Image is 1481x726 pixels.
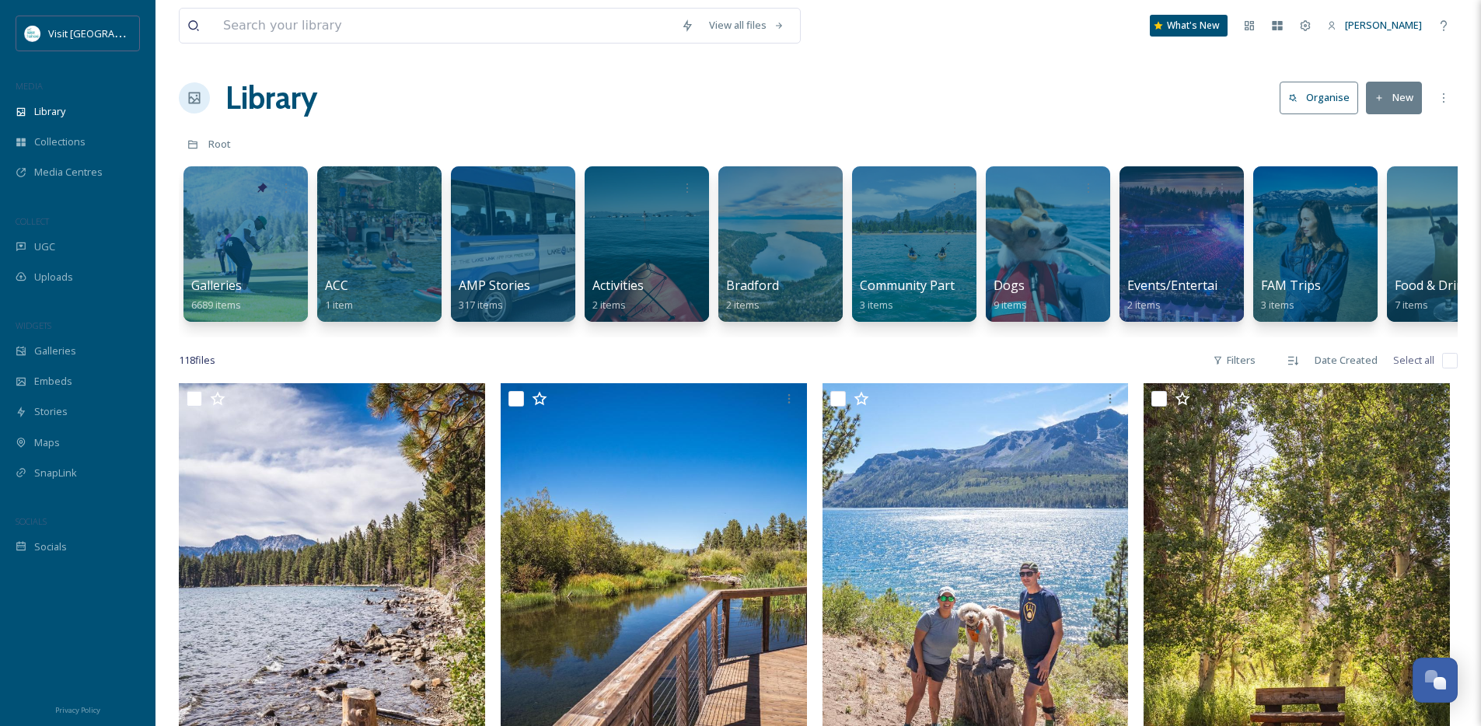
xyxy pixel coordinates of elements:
[34,404,68,419] span: Stories
[34,466,77,480] span: SnapLink
[34,374,72,389] span: Embeds
[208,137,231,151] span: Root
[726,277,779,294] span: Bradford
[726,278,779,312] a: Bradford2 items
[16,80,43,92] span: MEDIA
[34,134,86,149] span: Collections
[325,277,348,294] span: ACC
[726,298,760,312] span: 2 items
[1261,277,1321,294] span: FAM Trips
[325,278,353,312] a: ACC1 item
[994,278,1027,312] a: Dogs9 items
[208,134,231,153] a: Root
[1150,15,1228,37] a: What's New
[592,277,644,294] span: Activities
[34,270,73,284] span: Uploads
[1413,658,1458,703] button: Open Chat
[34,239,55,254] span: UGC
[701,10,792,40] a: View all files
[1127,298,1161,312] span: 2 items
[1395,277,1471,294] span: Food & Drink
[1319,10,1430,40] a: [PERSON_NAME]
[1261,298,1294,312] span: 3 items
[860,298,893,312] span: 3 items
[860,277,975,294] span: Community Partner
[55,705,100,715] span: Privacy Policy
[191,278,242,312] a: Galleries6689 items
[994,277,1025,294] span: Dogs
[34,344,76,358] span: Galleries
[191,298,241,312] span: 6689 items
[1261,278,1321,312] a: FAM Trips3 items
[1307,345,1385,375] div: Date Created
[16,215,49,227] span: COLLECT
[179,353,215,368] span: 118 file s
[215,9,673,43] input: Search your library
[25,26,40,41] img: download.jpeg
[459,278,530,312] a: AMP Stories317 items
[34,539,67,554] span: Socials
[325,298,353,312] span: 1 item
[1280,82,1366,113] a: Organise
[191,277,242,294] span: Galleries
[1205,345,1263,375] div: Filters
[1280,82,1358,113] button: Organise
[34,165,103,180] span: Media Centres
[225,75,317,121] a: Library
[1395,298,1428,312] span: 7 items
[592,298,626,312] span: 2 items
[1366,82,1422,113] button: New
[994,298,1027,312] span: 9 items
[55,700,100,718] a: Privacy Policy
[1395,278,1471,312] a: Food & Drink7 items
[860,278,975,312] a: Community Partner3 items
[48,26,169,40] span: Visit [GEOGRAPHIC_DATA]
[1127,278,1256,312] a: Events/Entertainment2 items
[34,104,65,119] span: Library
[16,319,51,331] span: WIDGETS
[16,515,47,527] span: SOCIALS
[1393,353,1434,368] span: Select all
[1127,277,1256,294] span: Events/Entertainment
[459,277,530,294] span: AMP Stories
[34,435,60,450] span: Maps
[1345,18,1422,32] span: [PERSON_NAME]
[459,298,503,312] span: 317 items
[592,278,644,312] a: Activities2 items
